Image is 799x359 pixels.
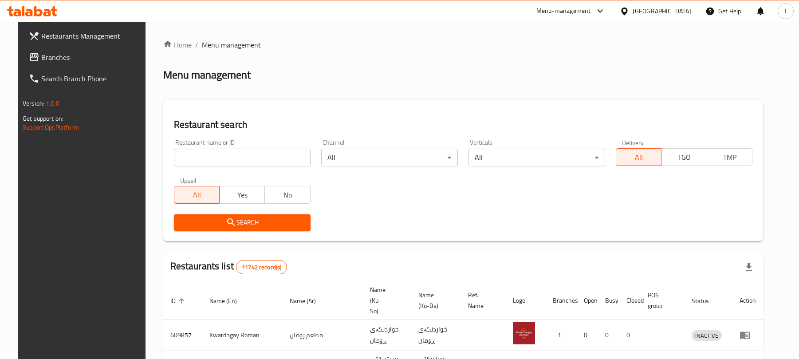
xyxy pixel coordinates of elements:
[283,320,363,351] td: مطعم رومان
[46,98,59,109] span: 1.0.0
[692,296,720,306] span: Status
[622,139,644,146] label: Delivery
[665,151,703,164] span: TGO
[732,282,763,320] th: Action
[468,290,495,311] span: Ref. Name
[174,186,220,204] button: All
[290,296,327,306] span: Name (Ar)
[170,296,187,306] span: ID
[170,260,287,274] h2: Restaurants list
[202,39,261,50] span: Menu management
[648,290,674,311] span: POS group
[23,113,63,124] span: Get support on:
[41,73,145,84] span: Search Branch Phone
[616,148,661,166] button: All
[174,214,311,231] button: Search
[692,331,722,341] span: INACTIVE
[577,320,598,351] td: 0
[163,39,192,50] a: Home
[163,320,202,351] td: 609857
[411,320,461,351] td: خواردنگەی ڕۆمان
[546,320,577,351] td: 1
[513,322,535,344] img: Xwardngay Roman
[163,68,251,82] h2: Menu management
[268,189,307,201] span: No
[468,149,605,166] div: All
[598,282,619,320] th: Busy
[236,260,287,274] div: Total records count
[536,6,591,16] div: Menu-management
[738,256,760,278] div: Export file
[178,189,216,201] span: All
[264,186,310,204] button: No
[620,151,658,164] span: All
[577,282,598,320] th: Open
[209,296,248,306] span: Name (En)
[236,263,287,272] span: 11742 record(s)
[707,148,752,166] button: TMP
[23,98,44,109] span: Version:
[506,282,546,320] th: Logo
[163,39,763,50] nav: breadcrumb
[23,122,79,133] a: Support.OpsPlatform
[41,52,145,63] span: Branches
[598,320,619,351] td: 0
[195,39,198,50] li: /
[740,330,756,340] div: Menu
[22,47,152,68] a: Branches
[418,290,450,311] span: Name (Ku-Ba)
[180,177,197,183] label: Upsell
[363,320,411,351] td: خواردنگەی ڕۆمان
[22,68,152,89] a: Search Branch Phone
[174,118,752,131] h2: Restaurant search
[321,149,458,166] div: All
[202,320,283,351] td: Xwardngay Roman
[619,282,641,320] th: Closed
[41,31,145,41] span: Restaurants Management
[785,6,786,16] span: l
[619,320,641,351] td: 0
[370,284,401,316] span: Name (Ku-So)
[22,25,152,47] a: Restaurants Management
[219,186,265,204] button: Yes
[181,217,303,228] span: Search
[223,189,261,201] span: Yes
[692,330,722,341] div: INACTIVE
[633,6,691,16] div: [GEOGRAPHIC_DATA]
[661,148,707,166] button: TGO
[546,282,577,320] th: Branches
[174,149,311,166] input: Search for restaurant name or ID..
[711,151,749,164] span: TMP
